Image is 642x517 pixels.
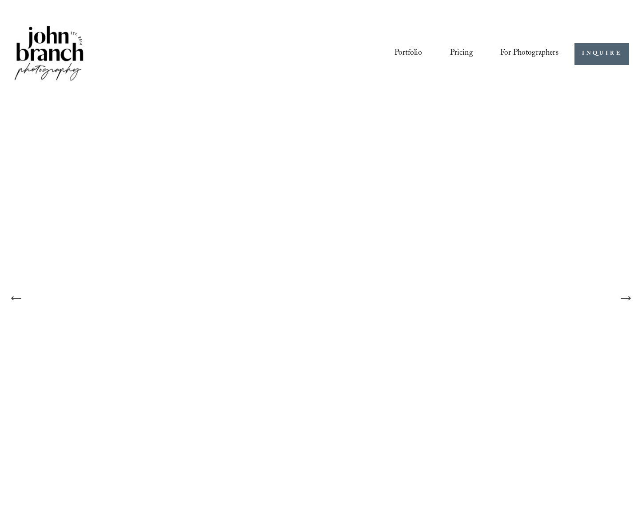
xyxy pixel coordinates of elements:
[574,43,629,65] a: INQUIRE
[616,289,635,308] button: Next Slide
[500,46,558,63] a: folder dropdown
[13,24,85,84] img: John Branch IV Photography
[7,289,26,308] button: Previous Slide
[500,46,558,61] span: For Photographers
[450,46,473,63] a: Pricing
[395,46,423,63] a: Portfolio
